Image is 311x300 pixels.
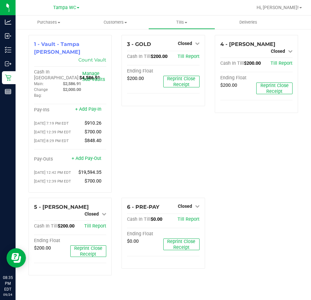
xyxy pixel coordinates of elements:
[34,139,69,143] span: [DATE] 8:29 PM EDT
[220,75,257,81] div: Ending Float
[220,61,244,66] span: Cash In Till
[16,19,82,25] span: Purchases
[260,83,289,94] span: Reprint Close Receipt
[63,87,81,92] span: $2,000.00
[79,75,100,81] span: $4,586.91
[178,54,200,59] a: Till Report
[85,211,99,217] span: Closed
[215,16,282,29] a: Deliveries
[63,81,81,86] span: $2,586.91
[148,16,215,29] a: Tills
[256,83,293,94] button: Reprint Close Receipt
[34,245,51,251] span: $200.00
[127,54,151,59] span: Cash In Till
[271,49,285,54] span: Closed
[78,170,101,175] span: $19,594.35
[163,76,200,87] button: Reprint Close Receipt
[34,107,70,113] div: Pay-Ins
[82,71,105,82] a: Manage Sub-Vaults
[34,87,48,98] span: Change Bag:
[178,41,192,46] span: Closed
[244,61,261,66] span: $200.00
[34,156,70,162] div: Pay-Outs
[127,41,151,47] span: 3 - GOLD
[85,178,101,184] span: $700.00
[82,16,148,29] a: Customers
[70,245,107,257] button: Reprint Close Receipt
[3,275,13,292] p: 08:35 PM EDT
[6,248,26,268] iframe: Resource center
[74,246,102,257] span: Reprint Close Receipt
[127,76,144,81] span: $200.00
[127,204,159,210] span: 6 - PRE-PAY
[34,204,89,210] span: 5 - [PERSON_NAME]
[34,223,58,229] span: Cash In Till
[163,239,200,250] button: Reprint Close Receipt
[34,179,71,183] span: [DATE] 12:39 PM EDT
[151,217,162,222] span: $0.00
[127,231,163,237] div: Ending Float
[58,223,75,229] span: $200.00
[5,47,11,53] inline-svg: Inventory
[127,68,163,74] div: Ending Float
[5,33,11,39] inline-svg: Inbound
[34,170,71,175] span: [DATE] 12:42 PM EDT
[85,120,101,126] span: $910.26
[34,121,69,126] span: [DATE] 7:19 PM EDT
[167,239,195,250] span: Reprint Close Receipt
[34,69,79,81] span: Cash In [GEOGRAPHIC_DATA]:
[16,16,82,29] a: Purchases
[149,19,214,25] span: Tills
[257,5,299,10] span: Hi, [PERSON_NAME]!
[231,19,266,25] span: Deliveries
[127,217,151,222] span: Cash In Till
[151,54,167,59] span: $200.00
[34,41,80,55] span: 1 - Vault - Tampa [PERSON_NAME]
[85,138,101,143] span: $848.40
[5,19,11,25] inline-svg: Analytics
[82,19,148,25] span: Customers
[3,292,13,297] p: 09/24
[220,83,237,88] span: $200.00
[85,129,101,135] span: $700.00
[72,156,101,161] a: + Add Pay-Out
[53,5,76,10] span: Tampa WC
[34,130,71,134] span: [DATE] 12:39 PM EDT
[220,41,275,47] span: 4 - [PERSON_NAME]
[5,61,11,67] inline-svg: Outbound
[127,239,139,244] span: $0.00
[34,238,70,244] div: Ending Float
[75,106,101,112] a: + Add Pay-In
[84,223,106,229] a: Till Report
[78,57,106,63] a: Count Vault
[5,74,11,81] inline-svg: Retail
[271,61,293,66] a: Till Report
[34,82,44,86] span: Main:
[178,204,192,209] span: Closed
[5,88,11,95] inline-svg: Reports
[178,217,200,222] a: Till Report
[167,76,195,87] span: Reprint Close Receipt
